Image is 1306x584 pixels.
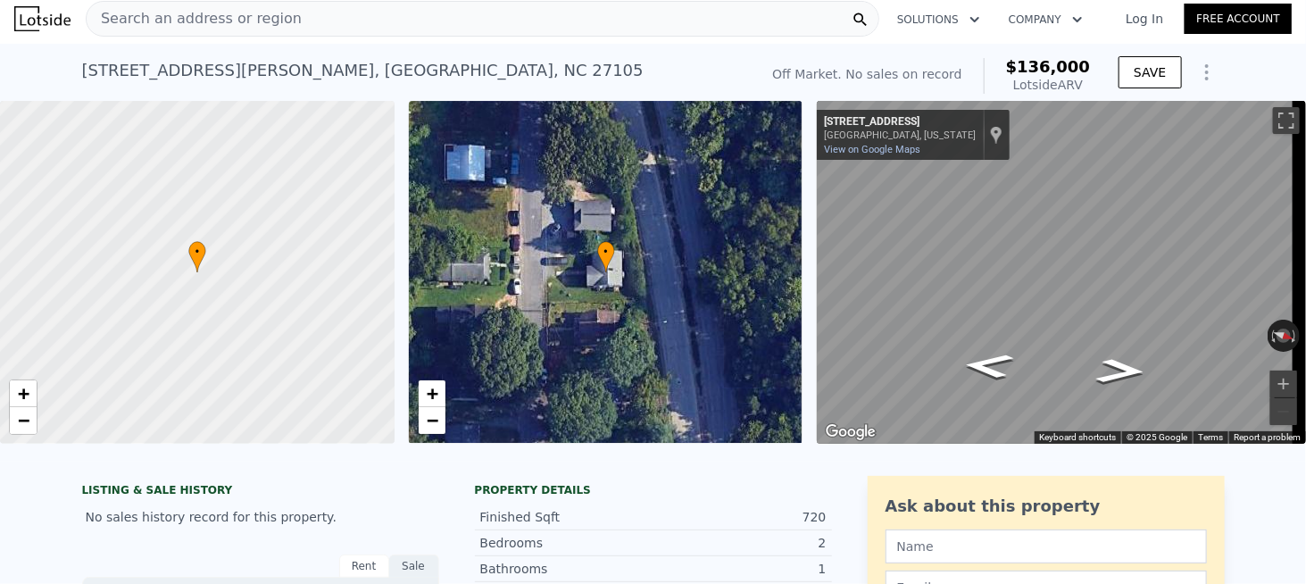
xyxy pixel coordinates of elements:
div: • [597,241,615,272]
div: Street View [817,101,1306,444]
div: Property details [475,483,832,497]
div: 2 [653,534,827,552]
div: No sales history record for this property. [82,501,439,533]
a: Zoom in [419,380,445,407]
span: © 2025 Google [1127,432,1187,442]
a: Open this area in Google Maps (opens a new window) [821,421,880,444]
span: + [18,382,29,405]
button: Zoom out [1270,398,1297,425]
div: Ask about this property [886,494,1207,519]
button: SAVE [1119,56,1181,88]
div: [STREET_ADDRESS] [824,115,976,129]
button: Solutions [883,4,994,36]
div: 1 [653,560,827,578]
a: Zoom out [10,407,37,434]
div: Bedrooms [480,534,653,552]
div: 720 [653,508,827,526]
div: • [188,241,206,272]
div: [GEOGRAPHIC_DATA], [US_STATE] [824,129,976,141]
input: Name [886,530,1207,563]
span: • [188,244,206,260]
button: Zoom in [1270,371,1297,397]
a: Log In [1104,10,1185,28]
div: Off Market. No sales on record [772,65,961,83]
div: Map [817,101,1306,444]
div: Finished Sqft [480,508,653,526]
button: Rotate clockwise [1291,320,1301,352]
button: Company [994,4,1097,36]
a: Terms [1198,432,1223,442]
span: $136,000 [1006,57,1091,76]
img: Lotside [14,6,71,31]
button: Toggle fullscreen view [1273,107,1300,134]
a: View on Google Maps [824,144,920,155]
button: Show Options [1189,54,1225,90]
path: Go North, University Pkwy [1075,353,1168,389]
div: LISTING & SALE HISTORY [82,483,439,501]
path: Go South, University Pkwy [942,347,1036,384]
div: Rent [339,555,389,578]
a: Free Account [1185,4,1292,34]
a: Zoom out [419,407,445,434]
button: Reset the view [1267,324,1302,346]
div: Lotside ARV [1006,76,1091,94]
span: + [426,382,437,405]
a: Show location on map [990,125,1002,145]
a: Report a problem [1234,432,1301,442]
a: Zoom in [10,380,37,407]
button: Keyboard shortcuts [1039,431,1116,444]
span: Search an address or region [87,8,302,29]
div: Sale [389,555,439,578]
span: − [18,409,29,431]
span: • [597,244,615,260]
div: Bathrooms [480,560,653,578]
div: [STREET_ADDRESS][PERSON_NAME] , [GEOGRAPHIC_DATA] , NC 27105 [82,58,644,83]
span: − [426,409,437,431]
img: Google [821,421,880,444]
button: Rotate counterclockwise [1268,320,1277,352]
